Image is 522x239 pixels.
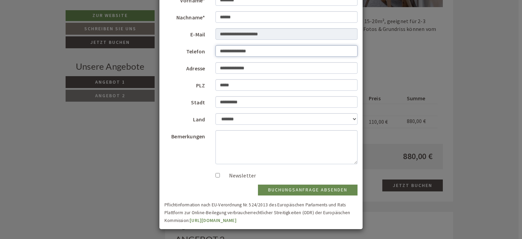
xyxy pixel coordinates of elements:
[159,96,210,106] label: Stadt
[164,202,350,223] small: Pflichtinformation nach EU-Verordnung Nr. 524/2013 des Europäischen Parlaments und Rats Plattform...
[159,79,210,89] label: PLZ
[121,5,146,17] div: [DATE]
[258,185,358,195] button: Buchungsanfrage absenden
[159,45,210,55] label: Telefon
[159,62,210,72] label: Adresse
[222,172,256,180] label: Newsletter
[11,20,108,25] div: [GEOGRAPHIC_DATA]
[190,218,237,223] a: [URL][DOMAIN_NAME]
[159,28,210,38] label: E-Mail
[159,130,210,140] label: Bemerkungen
[11,33,108,38] small: 14:06
[227,179,268,191] button: Senden
[5,19,111,39] div: Guten Tag, wie können wir Ihnen helfen?
[159,113,210,123] label: Land
[159,11,210,21] label: Nachname*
